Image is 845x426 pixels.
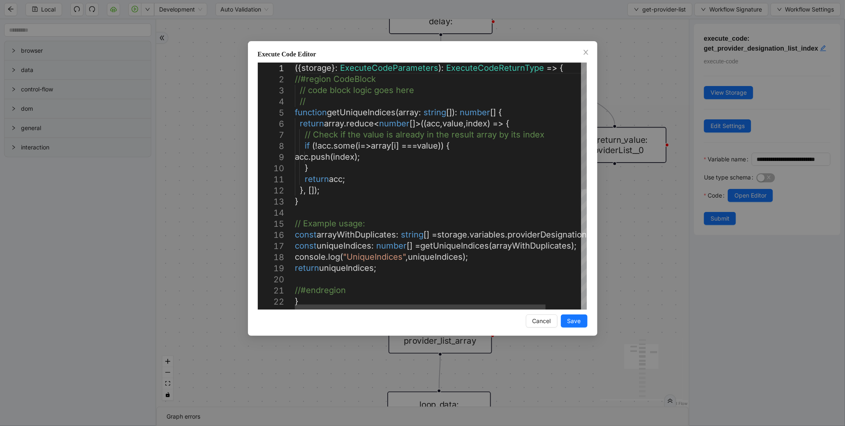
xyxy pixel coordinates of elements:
span: push [311,152,330,162]
span: } [295,196,299,206]
div: 21 [258,285,284,296]
span: => [546,63,557,73]
div: 1 [258,63,284,74]
div: 12 [258,185,284,196]
div: 13 [258,196,284,207]
span: { [560,63,563,73]
span: ( [340,252,343,262]
span: array [398,107,419,117]
button: Close [581,48,590,57]
span: number [379,119,410,128]
span: const [295,241,317,251]
div: Execute Code Editor [258,49,588,59]
span: variables [470,230,505,240]
span: []); [308,185,319,195]
span: //#region CodeBlock [295,74,376,84]
span: ( [396,107,398,117]
div: 10 [258,163,284,174]
div: 9 [258,152,284,163]
span: => [360,141,371,151]
span: => [493,119,503,128]
span: { [498,107,502,117]
span: [] [490,107,496,117]
span: i [394,141,396,151]
span: { [506,119,509,128]
div: 2 [258,74,284,85]
span: ; [374,263,376,273]
div: 16 [258,230,284,241]
span: i [358,141,360,151]
span: value [442,119,463,128]
span: } [305,163,308,173]
span: ExecuteCodeReturnType [446,63,544,73]
span: ): [438,63,444,73]
span: . [326,252,328,262]
span: []): [446,107,457,117]
span: === [401,141,417,151]
span: . [467,230,470,240]
div: 15 [258,219,284,230]
div: 8 [258,141,284,152]
span: } [295,296,299,306]
span: < [374,119,379,128]
span: ) [487,119,490,128]
span: : [396,230,398,240]
span: )) [438,141,444,151]
span: , [463,119,466,128]
span: number [460,107,490,117]
span: some [333,141,355,151]
span: . [344,119,346,128]
span: Cancel [532,317,551,326]
span: uniqueIndices [408,252,463,262]
span: []>(( [410,119,426,128]
div: 18 [258,252,284,263]
span: uniqueIndices [317,241,371,251]
span: [ [391,141,394,151]
span: getUniqueIndices [327,107,396,117]
span: ); [571,241,576,251]
span: ({ [295,63,301,73]
span: index [466,119,487,128]
span: return [300,119,324,128]
span: ExecuteCodeParameters [340,63,438,73]
span: uniqueIndices [319,263,374,273]
span: function [295,107,327,117]
span: // [300,96,306,106]
span: acc [329,174,343,184]
span: // Check if the value is already in the result arr [305,130,488,140]
div: 19 [258,263,284,274]
span: array [371,141,391,151]
span: reduce [346,119,374,128]
span: . [331,141,333,151]
span: }, [300,185,306,195]
span: = [415,241,420,251]
span: : [419,107,421,117]
span: }: [331,63,338,73]
div: 11 [258,174,284,185]
span: { [446,141,450,151]
button: Cancel [526,314,558,328]
span: string [401,230,424,240]
span: "UniqueIndices" [343,252,405,262]
span: , [440,119,442,128]
span: . [505,230,507,240]
span: : [371,241,374,251]
span: Save [567,317,581,326]
span: ( [330,152,333,162]
span: close [583,49,589,56]
span: storage [301,63,331,73]
span: acc [426,119,440,128]
span: if [305,141,310,151]
span: ); [463,252,468,262]
span: value [417,141,438,151]
div: 7 [258,130,284,141]
span: console [295,252,326,262]
span: log [328,252,340,262]
span: ; [343,174,345,184]
span: providerDesignationList [507,230,601,240]
span: , [405,252,408,262]
span: ] [396,141,399,151]
span: storage [437,230,467,240]
span: getUniqueIndices [420,241,489,251]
